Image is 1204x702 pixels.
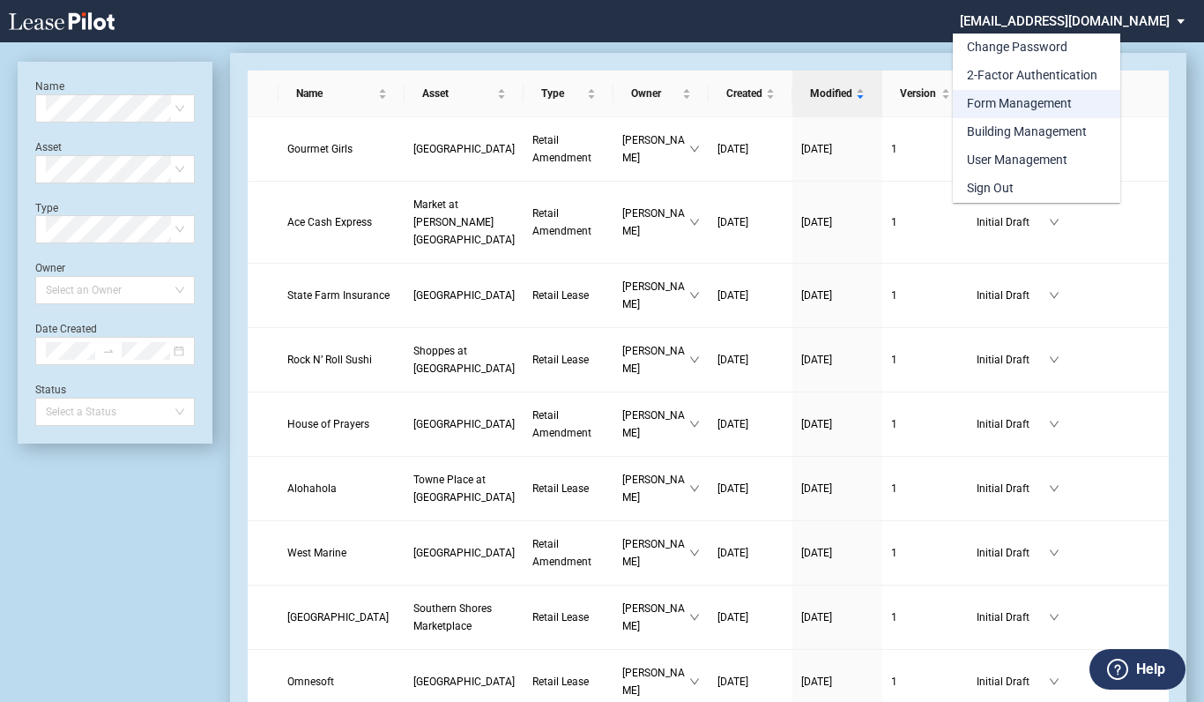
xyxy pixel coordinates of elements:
button: Help [1089,649,1185,690]
label: Help [1136,658,1165,681]
div: 2-Factor Authentication [967,67,1097,85]
div: Building Management [967,123,1087,141]
div: User Management [967,152,1067,169]
div: Sign Out [967,180,1014,198]
div: Change Password [967,39,1067,56]
div: Form Management [967,95,1072,113]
